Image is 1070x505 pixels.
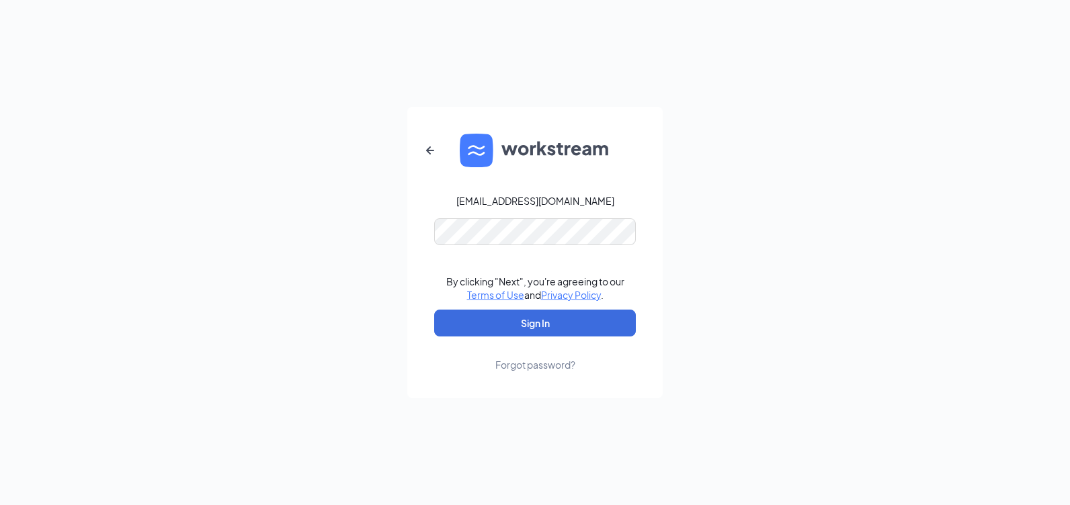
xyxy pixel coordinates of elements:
[460,134,610,167] img: WS logo and Workstream text
[495,358,575,371] div: Forgot password?
[446,275,624,302] div: By clicking "Next", you're agreeing to our and .
[422,142,438,158] svg: ArrowLeftNew
[414,134,446,167] button: ArrowLeftNew
[495,336,575,371] a: Forgot password?
[467,289,524,301] a: Terms of Use
[456,194,614,208] div: [EMAIL_ADDRESS][DOMAIN_NAME]
[541,289,601,301] a: Privacy Policy
[434,310,636,336] button: Sign In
